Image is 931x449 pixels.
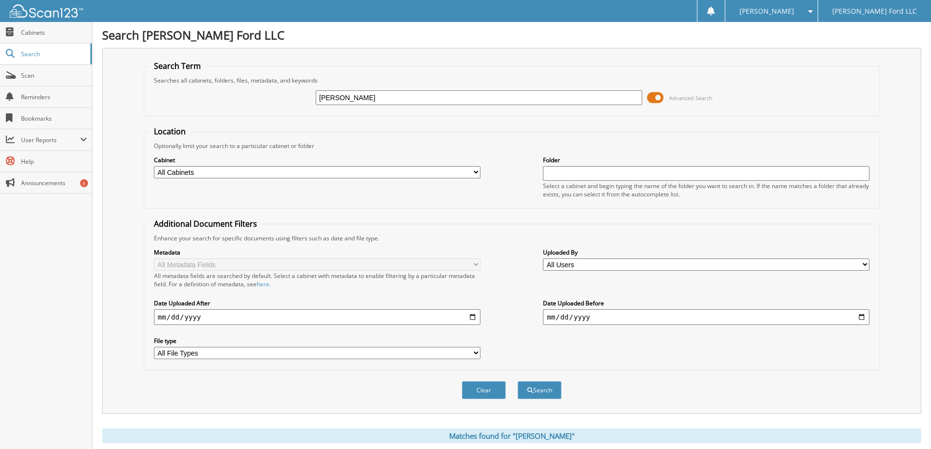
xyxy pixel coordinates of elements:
img: scan123-logo-white.svg [10,4,83,18]
legend: Search Term [149,61,206,71]
label: Date Uploaded After [154,299,480,307]
h1: Search [PERSON_NAME] Ford LLC [102,27,921,43]
input: end [543,309,869,325]
a: here [257,280,269,288]
legend: Additional Document Filters [149,218,262,229]
div: Enhance your search for specific documents using filters such as date and file type. [149,234,874,242]
input: start [154,309,480,325]
span: [PERSON_NAME] [739,8,794,14]
span: Scan [21,71,87,80]
label: File type [154,337,480,345]
span: Advanced Search [669,94,713,102]
label: Date Uploaded Before [543,299,869,307]
div: Select a cabinet and begin typing the name of the folder you want to search in. If the name match... [543,182,869,198]
div: All metadata fields are searched by default. Select a cabinet with metadata to enable filtering b... [154,272,480,288]
label: Uploaded By [543,248,869,257]
div: Optionally limit your search to a particular cabinet or folder [149,142,874,150]
label: Cabinet [154,156,480,164]
span: Help [21,157,87,166]
div: 6 [80,179,88,187]
button: Clear [462,381,506,399]
label: Metadata [154,248,480,257]
label: Folder [543,156,869,164]
legend: Location [149,126,191,137]
div: Matches found for "[PERSON_NAME]" [102,428,921,443]
span: User Reports [21,136,80,144]
span: Reminders [21,93,87,101]
div: Searches all cabinets, folders, files, metadata, and keywords [149,76,874,85]
span: Announcements [21,179,87,187]
span: Search [21,50,86,58]
span: [PERSON_NAME] Ford LLC [832,8,917,14]
button: Search [518,381,562,399]
span: Cabinets [21,28,87,37]
span: Bookmarks [21,114,87,123]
